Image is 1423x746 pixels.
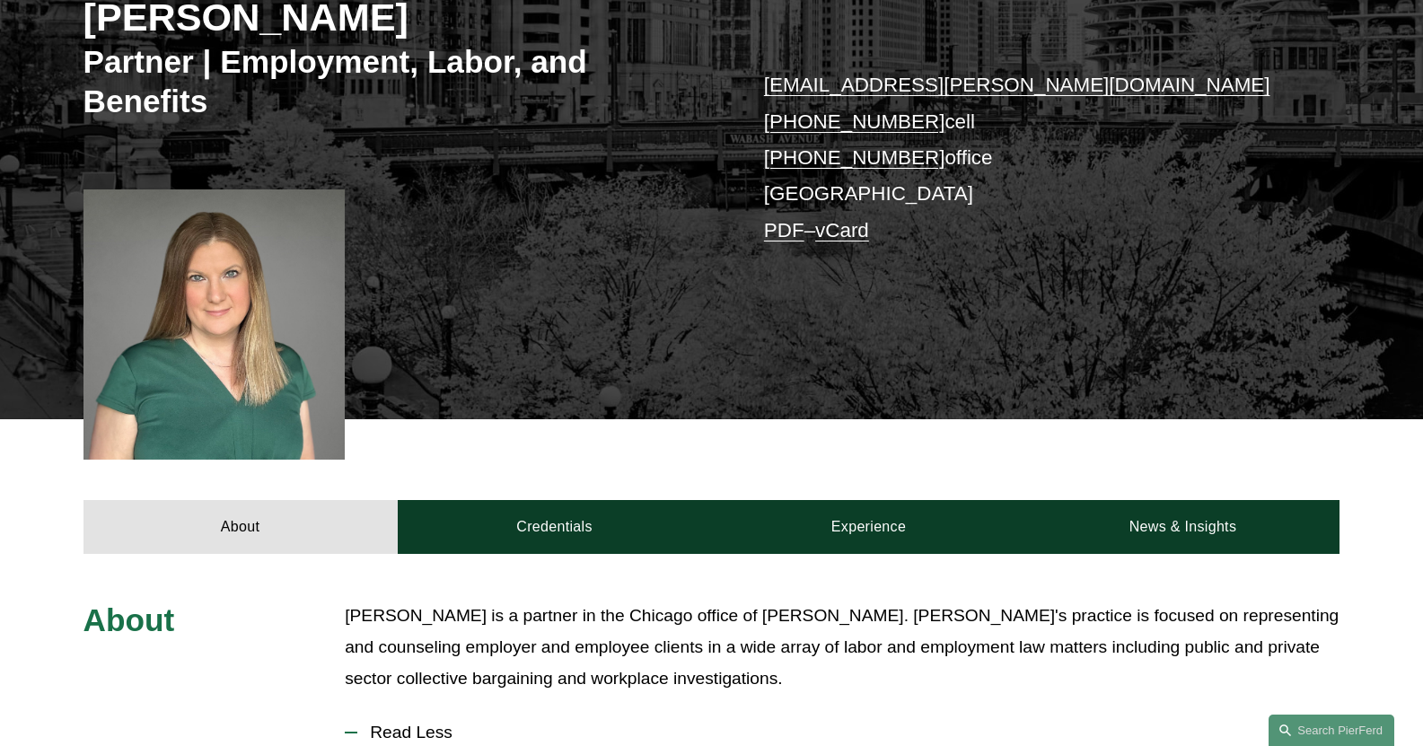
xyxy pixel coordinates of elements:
[712,500,1026,554] a: Experience
[764,74,1270,96] a: [EMAIL_ADDRESS][PERSON_NAME][DOMAIN_NAME]
[345,601,1340,694] p: [PERSON_NAME] is a partner in the Chicago office of [PERSON_NAME]. [PERSON_NAME]'s practice is fo...
[83,42,712,120] h3: Partner | Employment, Labor, and Benefits
[83,500,398,554] a: About
[83,602,175,637] span: About
[764,110,945,133] a: [PHONE_NUMBER]
[764,67,1287,249] p: cell office [GEOGRAPHIC_DATA] –
[764,219,804,241] a: PDF
[764,146,945,169] a: [PHONE_NUMBER]
[815,219,869,241] a: vCard
[1025,500,1340,554] a: News & Insights
[357,723,1340,742] span: Read Less
[1269,715,1394,746] a: Search this site
[398,500,712,554] a: Credentials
